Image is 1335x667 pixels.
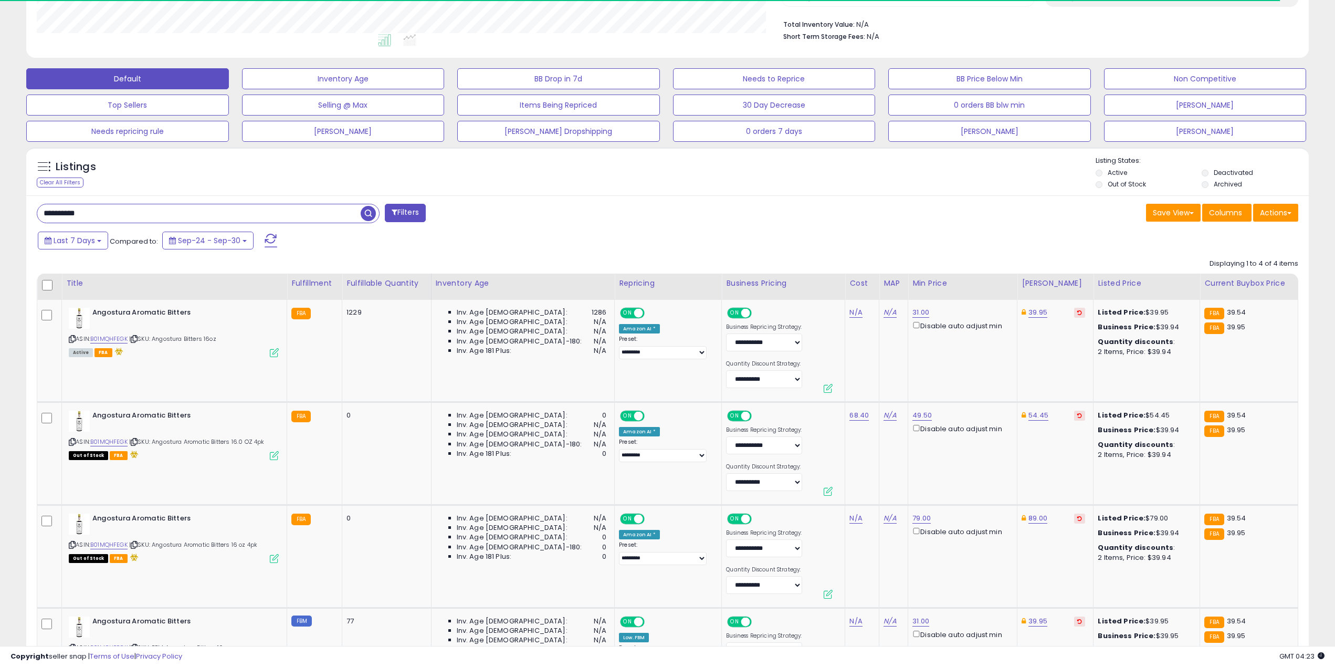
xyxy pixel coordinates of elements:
[619,541,713,565] div: Preset:
[594,523,606,533] span: N/A
[884,410,896,421] a: N/A
[457,430,567,439] span: Inv. Age [DEMOGRAPHIC_DATA]:
[1227,528,1246,538] span: 39.95
[1098,278,1195,289] div: Listed Price
[849,307,862,318] a: N/A
[726,632,802,640] label: Business Repricing Strategy:
[1098,440,1173,450] b: Quantity discounts
[110,451,128,460] span: FBA
[1202,204,1252,222] button: Columns
[726,278,840,289] div: Business Pricing
[726,324,802,331] label: Business Repricing Strategy:
[673,121,876,142] button: 0 orders 7 days
[1098,337,1173,347] b: Quantity discounts
[457,626,567,635] span: Inv. Age [DEMOGRAPHIC_DATA]:
[1098,631,1155,641] b: Business Price:
[291,514,311,525] small: FBA
[621,412,634,421] span: ON
[594,430,606,439] span: N/A
[1214,168,1253,177] label: Deactivated
[129,437,265,446] span: | SKU: Angostura Aromatic Bitters 16.0 OZ 4pk
[619,336,713,359] div: Preset:
[457,121,660,142] button: [PERSON_NAME] Dropshipping
[643,412,660,421] span: OFF
[69,554,108,563] span: All listings that are currently out of stock and unavailable for purchase on Amazon
[1098,425,1192,435] div: $39.94
[1098,411,1192,420] div: $54.45
[726,463,802,471] label: Quantity Discount Strategy:
[912,423,1009,434] div: Disable auto adjust min
[1098,617,1192,626] div: $39.95
[457,411,567,420] span: Inv. Age [DEMOGRAPHIC_DATA]:
[912,410,932,421] a: 49.50
[457,449,512,458] span: Inv. Age 181 Plus:
[619,324,660,333] div: Amazon AI *
[346,411,423,420] div: 0
[1028,616,1047,627] a: 39.95
[619,530,660,539] div: Amazon AI *
[1227,631,1246,641] span: 39.95
[888,95,1091,116] button: 0 orders BB blw min
[457,68,660,89] button: BB Drop in 7d
[457,543,582,552] span: Inv. Age [DEMOGRAPHIC_DATA]-180:
[26,95,229,116] button: Top Sellers
[37,178,83,187] div: Clear All Filters
[594,317,606,327] span: N/A
[457,317,567,327] span: Inv. Age [DEMOGRAPHIC_DATA]:
[1098,528,1155,538] b: Business Price:
[1098,553,1192,562] div: 2 Items, Price: $39.94
[1098,616,1145,626] b: Listed Price:
[602,449,606,458] span: 0
[1204,411,1224,422] small: FBA
[912,278,1013,289] div: Min Price
[619,278,717,289] div: Repricing
[1098,425,1155,435] b: Business Price:
[1209,207,1242,218] span: Columns
[602,411,606,420] span: 0
[594,420,606,430] span: N/A
[457,514,567,523] span: Inv. Age [DEMOGRAPHIC_DATA]:
[1028,410,1048,421] a: 54.45
[1098,307,1145,317] b: Listed Price:
[1204,278,1294,289] div: Current Buybox Price
[242,68,445,89] button: Inventory Age
[1108,168,1127,177] label: Active
[346,514,423,523] div: 0
[128,451,139,458] i: hazardous material
[69,617,90,638] img: 41PNNReCwuL._SL40_.jpg
[92,308,220,320] b: Angostura Aromatic Bitters
[1204,617,1224,628] small: FBA
[129,540,257,549] span: | SKU: Angostura Aromatic Bitters 16 oz 4pk
[602,552,606,561] span: 0
[10,651,49,661] strong: Copyright
[1227,425,1246,435] span: 39.95
[728,309,741,318] span: ON
[592,308,607,317] span: 1286
[92,514,220,526] b: Angostura Aromatic Bitters
[94,348,112,357] span: FBA
[849,410,869,421] a: 68.40
[1214,180,1242,189] label: Archived
[728,412,741,421] span: ON
[69,411,90,432] img: 41PNNReCwuL._SL40_.jpg
[888,68,1091,89] button: BB Price Below Min
[457,337,582,346] span: Inv. Age [DEMOGRAPHIC_DATA]-180:
[728,618,741,627] span: ON
[26,68,229,89] button: Default
[726,566,802,574] label: Quantity Discount Strategy:
[1104,95,1307,116] button: [PERSON_NAME]
[888,121,1091,142] button: [PERSON_NAME]
[884,513,896,524] a: N/A
[1227,513,1246,523] span: 39.54
[457,327,567,336] span: Inv. Age [DEMOGRAPHIC_DATA]:
[112,348,123,355] i: hazardous material
[38,232,108,249] button: Last 7 Days
[66,278,282,289] div: Title
[1028,513,1047,524] a: 89.00
[621,515,634,524] span: ON
[90,540,128,549] a: B01MQHFEGK
[1204,425,1224,437] small: FBA
[643,618,660,627] span: OFF
[457,533,567,542] span: Inv. Age [DEMOGRAPHIC_DATA]:
[750,309,767,318] span: OFF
